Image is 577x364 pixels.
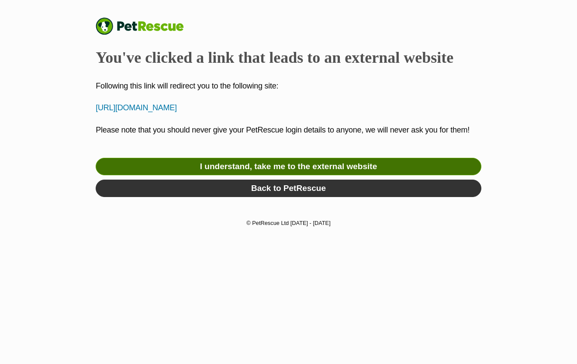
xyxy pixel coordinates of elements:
a: Back to PetRescue [96,180,481,197]
small: © PetRescue Ltd [DATE] - [DATE] [246,220,330,226]
a: I understand, take me to the external website [96,158,481,175]
h2: You've clicked a link that leads to an external website [96,48,481,67]
a: PetRescue [96,17,193,35]
p: Please note that you should never give your PetRescue login details to anyone, we will never ask ... [96,124,481,148]
p: [URL][DOMAIN_NAME] [96,102,481,114]
p: Following this link will redirect you to the following site: [96,80,481,92]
